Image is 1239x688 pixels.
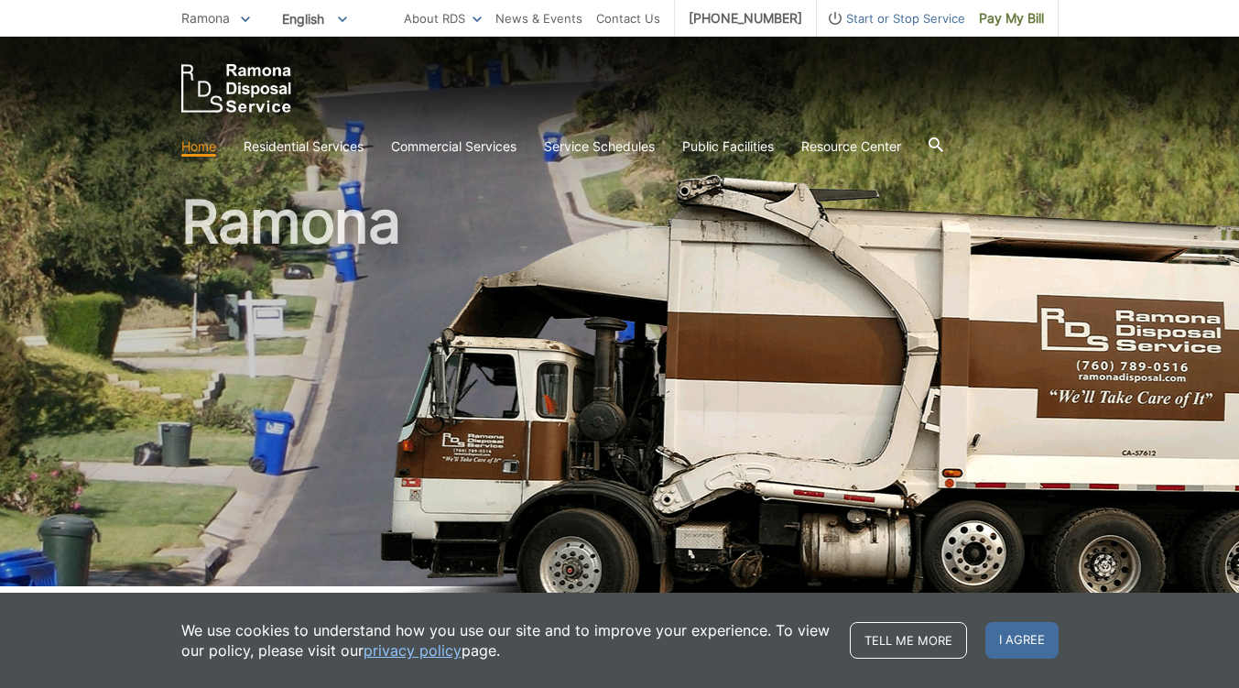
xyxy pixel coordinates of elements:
a: Resource Center [801,137,901,157]
span: English [268,4,361,34]
a: Home [181,137,216,157]
a: EDCD logo. Return to the homepage. [181,64,291,113]
span: Ramona [181,10,230,26]
a: Residential Services [244,137,364,157]
span: Pay My Bill [979,8,1044,28]
a: Commercial Services [391,137,516,157]
a: privacy policy [364,640,462,661]
a: Tell me more [850,622,967,659]
h1: Ramona [181,192,1059,595]
a: Contact Us [596,8,660,28]
a: About RDS [404,8,482,28]
a: News & Events [495,8,582,28]
p: We use cookies to understand how you use our site and to improve your experience. To view our pol... [181,620,831,661]
a: Public Facilities [682,137,774,157]
a: Service Schedules [544,137,655,157]
span: I agree [985,622,1059,659]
